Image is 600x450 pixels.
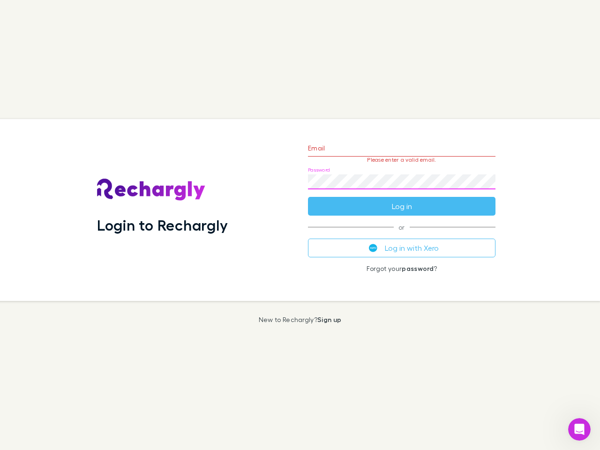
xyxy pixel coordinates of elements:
[369,244,377,252] img: Xero's logo
[308,265,495,272] p: Forgot your ?
[402,264,434,272] a: password
[308,157,495,163] p: Please enter a valid email.
[259,316,342,323] p: New to Rechargly?
[568,418,591,441] iframe: Intercom live chat
[97,216,228,234] h1: Login to Rechargly
[97,179,206,201] img: Rechargly's Logo
[317,315,341,323] a: Sign up
[308,166,330,173] label: Password
[308,239,495,257] button: Log in with Xero
[308,197,495,216] button: Log in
